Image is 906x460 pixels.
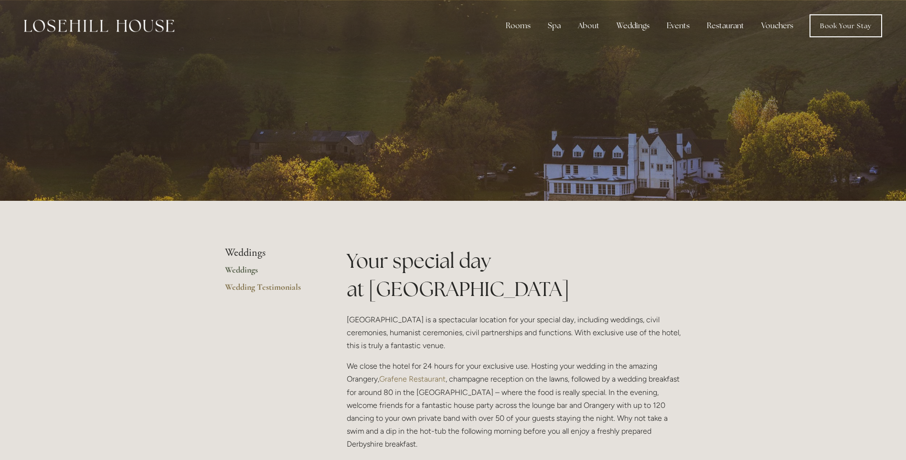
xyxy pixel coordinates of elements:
a: Book Your Stay [810,14,882,37]
li: Weddings [225,247,316,259]
div: Rooms [498,16,538,35]
p: We close the hotel for 24 hours for your exclusive use. Hosting your wedding in the amazing Orang... [347,360,682,450]
a: Wedding Testimonials [225,282,316,299]
a: Grafene Restaurant [379,374,446,383]
h1: Your special day at [GEOGRAPHIC_DATA] [347,247,682,303]
a: Weddings [225,264,316,282]
p: [GEOGRAPHIC_DATA] is a spectacular location for your special day, including weddings, civil cerem... [347,313,682,352]
a: Vouchers [754,16,801,35]
div: Events [659,16,697,35]
img: Losehill House [24,20,174,32]
div: Weddings [609,16,657,35]
div: About [570,16,607,35]
div: Restaurant [699,16,752,35]
div: Spa [540,16,568,35]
